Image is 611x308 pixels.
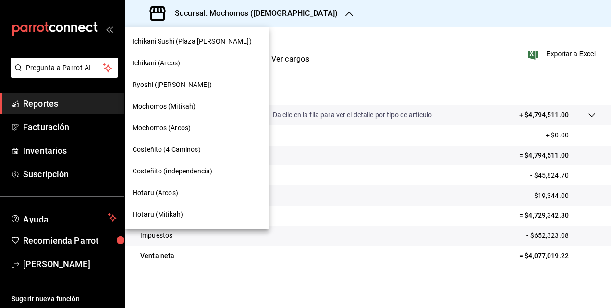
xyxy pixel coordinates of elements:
span: Mochomos (Mitikah) [133,101,196,111]
div: Costeñito (4 Caminos) [125,139,269,160]
div: Mochomos (Arcos) [125,117,269,139]
div: Ichikani (Arcos) [125,52,269,74]
div: Costeñito (independencia) [125,160,269,182]
span: Costeñito (4 Caminos) [133,145,201,155]
span: Ryoshi ([PERSON_NAME]) [133,80,212,90]
span: Costeñito (independencia) [133,166,212,176]
div: Ichikani Sushi (Plaza [PERSON_NAME]) [125,31,269,52]
span: Ichikani Sushi (Plaza [PERSON_NAME]) [133,37,252,47]
span: Hotaru (Mitikah) [133,209,183,220]
div: Ryoshi ([PERSON_NAME]) [125,74,269,96]
span: Ichikani (Arcos) [133,58,180,68]
div: Hotaru (Mitikah) [125,204,269,225]
span: Hotaru (Arcos) [133,188,178,198]
div: Mochomos (Mitikah) [125,96,269,117]
div: Hotaru (Arcos) [125,182,269,204]
span: Mochomos (Arcos) [133,123,191,133]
